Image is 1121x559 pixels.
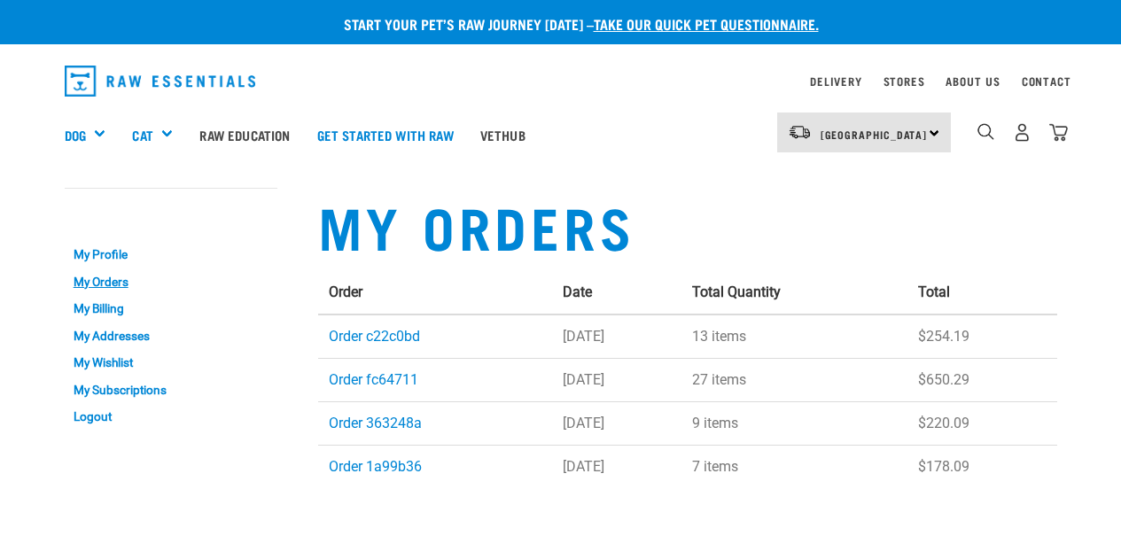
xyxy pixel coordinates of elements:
[318,271,553,314] th: Order
[884,78,925,84] a: Stores
[810,78,861,84] a: Delivery
[467,99,539,170] a: Vethub
[907,271,1056,314] th: Total
[65,66,256,97] img: Raw Essentials Logo
[681,402,907,446] td: 9 items
[681,446,907,489] td: 7 items
[65,377,277,404] a: My Subscriptions
[329,371,418,388] a: Order fc64711
[65,125,86,145] a: Dog
[788,124,812,140] img: van-moving.png
[329,328,420,345] a: Order c22c0bd
[65,295,277,322] a: My Billing
[552,446,681,489] td: [DATE]
[65,349,277,377] a: My Wishlist
[552,271,681,314] th: Date
[329,458,422,475] a: Order 1a99b36
[1022,78,1071,84] a: Contact
[65,322,277,350] a: My Addresses
[552,402,681,446] td: [DATE]
[977,123,994,140] img: home-icon-1@2x.png
[65,268,277,296] a: My Orders
[821,131,928,137] span: [GEOGRAPHIC_DATA]
[681,271,907,314] th: Total Quantity
[132,125,152,145] a: Cat
[946,78,1000,84] a: About Us
[907,314,1056,359] td: $254.19
[304,99,467,170] a: Get started with Raw
[1049,123,1068,142] img: home-icon@2x.png
[186,99,303,170] a: Raw Education
[552,314,681,359] td: [DATE]
[594,19,819,27] a: take our quick pet questionnaire.
[1013,123,1031,142] img: user.png
[65,241,277,268] a: My Profile
[65,206,151,214] a: My Account
[51,58,1071,104] nav: dropdown navigation
[907,359,1056,402] td: $650.29
[552,359,681,402] td: [DATE]
[681,314,907,359] td: 13 items
[329,415,422,431] a: Order 363248a
[907,446,1056,489] td: $178.09
[318,193,1057,257] h1: My Orders
[681,359,907,402] td: 27 items
[65,404,277,431] a: Logout
[907,402,1056,446] td: $220.09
